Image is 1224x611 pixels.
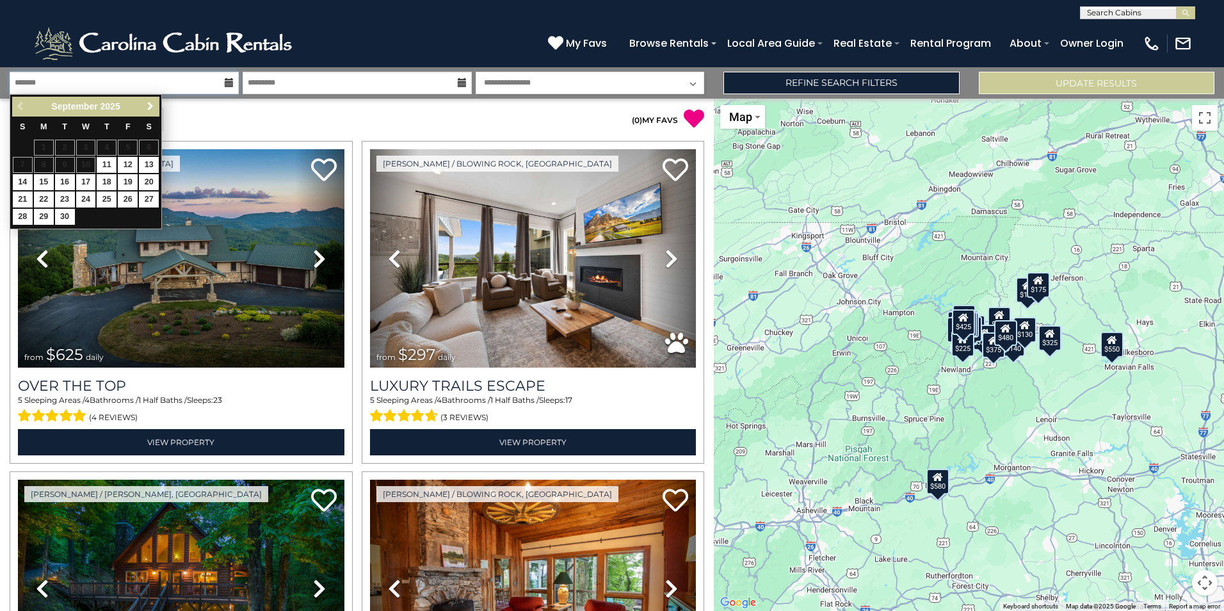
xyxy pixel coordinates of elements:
[1143,603,1161,610] a: Terms (opens in new tab)
[376,486,618,502] a: [PERSON_NAME] / Blowing Rock, [GEOGRAPHIC_DATA]
[55,209,75,225] a: 30
[370,429,697,455] a: View Property
[46,345,83,364] span: $625
[34,191,54,208] a: 22
[55,191,75,208] a: 23
[18,149,344,368] img: thumbnail_167153549.jpeg
[959,316,982,342] div: $215
[438,352,456,362] span: daily
[1054,32,1130,54] a: Owner Login
[18,429,344,455] a: View Property
[24,486,268,502] a: [PERSON_NAME] / [PERSON_NAME], [GEOGRAPHIC_DATA]
[139,157,159,173] a: 13
[623,32,715,54] a: Browse Rentals
[370,395,697,425] div: Sleeping Areas / Bathrooms / Sleeps:
[118,191,138,208] a: 26
[1003,602,1058,611] button: Keyboard shortcuts
[988,307,1011,332] div: $349
[926,469,949,494] div: $580
[663,487,688,515] a: Add to favorites
[1169,603,1220,610] a: Report a map error
[566,35,607,51] span: My Favs
[311,157,337,184] a: Add to favorites
[1002,331,1025,357] div: $140
[13,191,33,208] a: 21
[1026,272,1049,298] div: $175
[440,409,488,426] span: (3 reviews)
[634,115,640,125] span: 0
[55,174,75,190] a: 16
[720,105,765,129] button: Change map style
[370,395,374,405] span: 5
[97,157,117,173] a: 11
[904,32,997,54] a: Rental Program
[118,157,138,173] a: 12
[663,157,688,184] a: Add to favorites
[1038,325,1061,351] div: $297
[376,156,618,172] a: [PERSON_NAME] / Blowing Rock, [GEOGRAPHIC_DATA]
[76,174,96,190] a: 17
[125,122,131,131] span: Friday
[437,395,442,405] span: 4
[548,35,610,52] a: My Favs
[147,122,152,131] span: Saturday
[89,409,138,426] span: (4 reviews)
[145,101,156,111] span: Next
[994,320,1017,346] div: $480
[721,32,821,54] a: Local Area Guide
[1013,317,1036,343] div: $130
[1192,570,1218,596] button: Map camera controls
[51,101,97,111] span: September
[947,317,970,343] div: $230
[97,191,117,208] a: 25
[953,311,976,337] div: $535
[86,352,104,362] span: daily
[1015,277,1038,303] div: $175
[311,487,337,515] a: Add to favorites
[20,122,25,131] span: Sunday
[376,352,396,362] span: from
[955,312,978,338] div: $165
[34,174,54,190] a: 15
[101,101,120,111] span: 2025
[981,332,1004,358] div: $375
[18,377,344,395] a: Over The Top
[1003,32,1048,54] a: About
[1174,35,1192,53] img: mail-regular-white.png
[972,325,995,350] div: $230
[827,32,898,54] a: Real Estate
[97,174,117,190] a: 18
[138,395,187,405] span: 1 Half Baths /
[18,395,22,405] span: 5
[723,72,959,94] a: Refine Search Filters
[1100,332,1123,357] div: $550
[717,594,759,611] a: Open this area in Google Maps (opens a new window)
[139,174,159,190] a: 20
[632,115,642,125] span: ( )
[632,115,678,125] a: (0)MY FAVS
[1038,325,1061,351] div: $325
[1143,35,1161,53] img: phone-regular-white.png
[76,191,96,208] a: 24
[565,395,572,405] span: 17
[139,191,159,208] a: 27
[13,209,33,225] a: 28
[34,209,54,225] a: 29
[40,122,47,131] span: Monday
[370,377,697,395] a: Luxury Trails Escape
[953,305,976,330] div: $125
[118,174,138,190] a: 19
[104,122,109,131] span: Thursday
[85,395,90,405] span: 4
[24,352,44,362] span: from
[142,99,158,115] a: Next
[717,594,759,611] img: Google
[213,395,222,405] span: 23
[370,149,697,368] img: thumbnail_168695581.jpeg
[951,331,974,357] div: $225
[62,122,67,131] span: Tuesday
[729,110,752,124] span: Map
[82,122,90,131] span: Wednesday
